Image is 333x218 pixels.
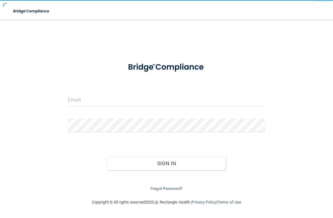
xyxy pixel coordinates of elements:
a: Privacy Policy [192,200,216,204]
a: Terms of Use [217,200,241,204]
img: bridge_compliance_login_screen.278c3ca4.svg [9,5,54,18]
button: Sign In [107,157,226,170]
a: Forgot Password? [150,186,183,191]
input: Email [68,93,265,106]
img: bridge_compliance_login_screen.278c3ca4.svg [120,57,214,78]
div: Copyright © All rights reserved 2025 @ Rectangle Health | | [54,192,279,212]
